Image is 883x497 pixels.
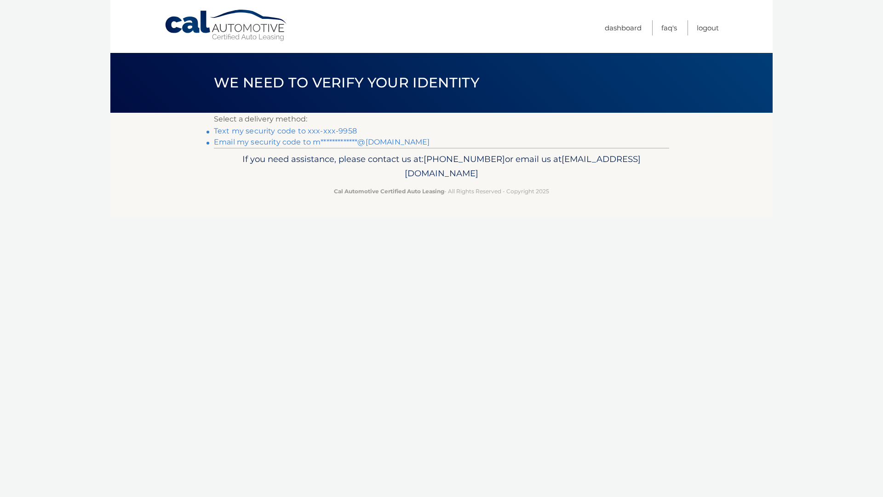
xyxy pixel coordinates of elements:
[605,20,642,35] a: Dashboard
[220,186,663,196] p: - All Rights Reserved - Copyright 2025
[424,154,505,164] span: [PHONE_NUMBER]
[214,127,357,135] a: Text my security code to xxx-xxx-9958
[214,74,479,91] span: We need to verify your identity
[214,113,669,126] p: Select a delivery method:
[697,20,719,35] a: Logout
[334,188,444,195] strong: Cal Automotive Certified Auto Leasing
[220,152,663,181] p: If you need assistance, please contact us at: or email us at
[164,9,288,42] a: Cal Automotive
[661,20,677,35] a: FAQ's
